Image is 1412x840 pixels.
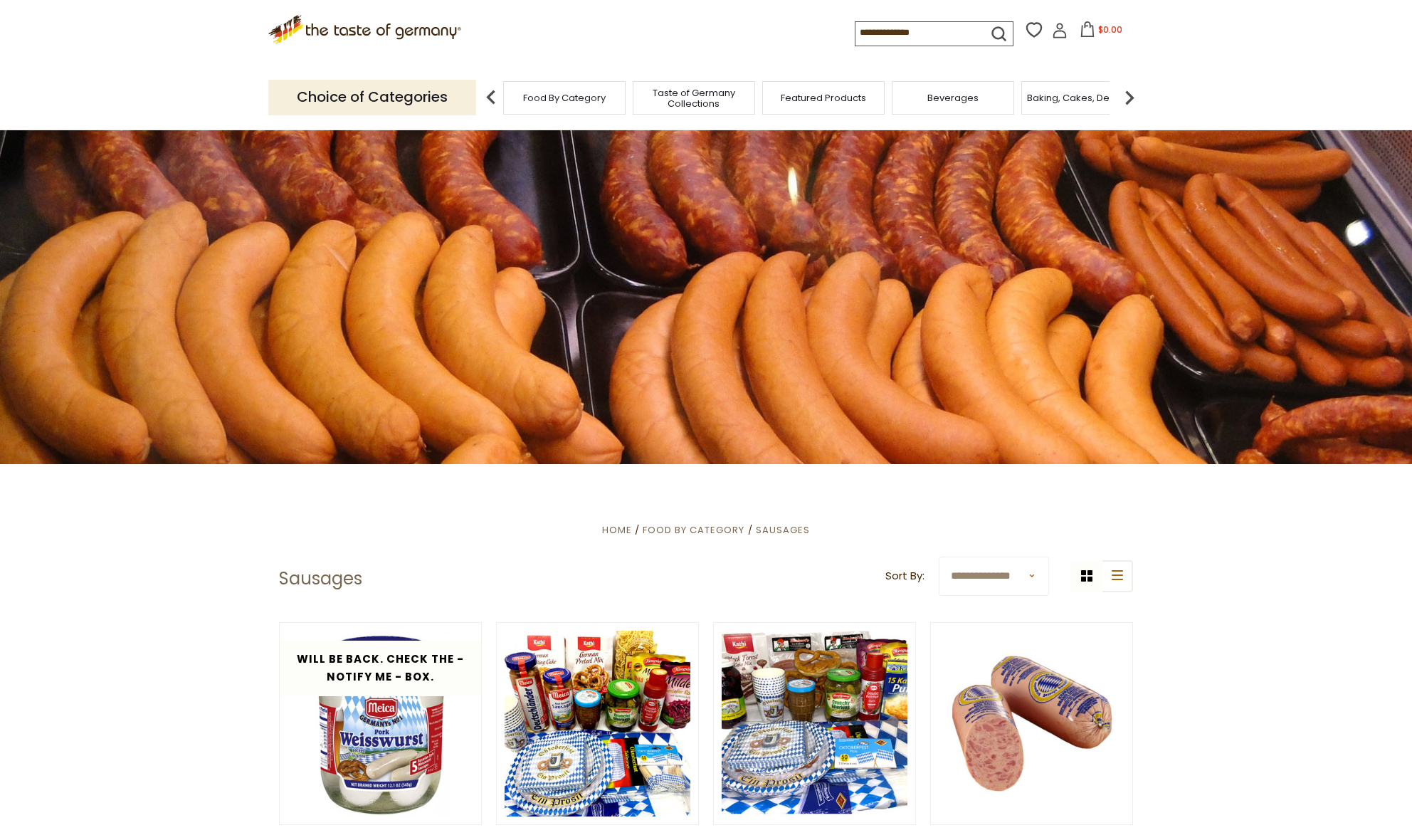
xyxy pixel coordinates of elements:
p: Choice of Categories [268,80,476,115]
button: $0.00 [1070,21,1131,43]
img: The Taste of Germany Oktoberfest Party Box for 8, Perishable [714,623,915,824]
a: Baking, Cakes, Desserts [1027,93,1137,103]
a: Food By Category [643,523,744,537]
a: Home [602,523,632,537]
img: Meica Weisswurst Sausages in glass jar, 12 oz. [280,623,481,824]
a: Food By Category [523,93,606,103]
label: Sort By: [885,567,924,585]
h1: Sausages [279,568,362,589]
img: The Taste of Germany Oktoberfest Party Box for 8, non-perishable, [497,623,698,824]
a: Beverages [927,93,979,103]
span: $0.00 [1098,23,1122,36]
a: Featured Products [781,93,866,103]
a: Taste of Germany Collections [637,88,751,109]
a: Sausages [756,523,810,537]
img: next arrow [1115,83,1144,112]
img: Stiglmeier Krakaw Style Ham Sausage [931,623,1132,824]
img: previous arrow [477,83,505,112]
